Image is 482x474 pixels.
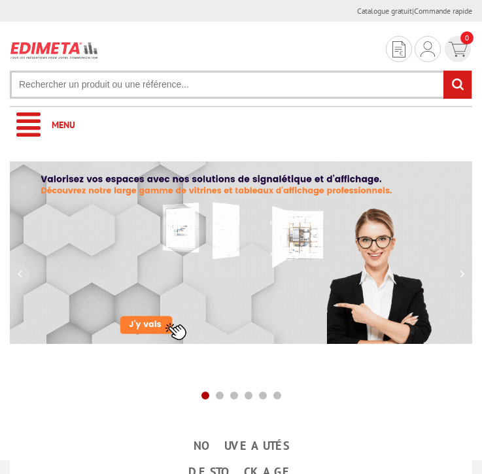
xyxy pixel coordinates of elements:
span: Menu [52,119,75,131]
input: rechercher [443,71,472,99]
img: Présentoir, panneau, stand - Edimeta - PLV, affichage, mobilier bureau, entreprise [10,37,99,63]
a: nouveautés [10,434,472,458]
input: Rechercher un produit ou une référence... [10,71,472,99]
a: Commande rapide [414,6,472,16]
a: Menu [10,107,472,143]
div: | [357,5,472,16]
a: devis rapide 0 [443,36,472,62]
img: devis rapide [392,41,405,58]
img: devis rapide [421,41,435,57]
a: Catalogue gratuit [357,6,412,16]
span: 0 [460,31,473,44]
img: devis rapide [449,42,468,57]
